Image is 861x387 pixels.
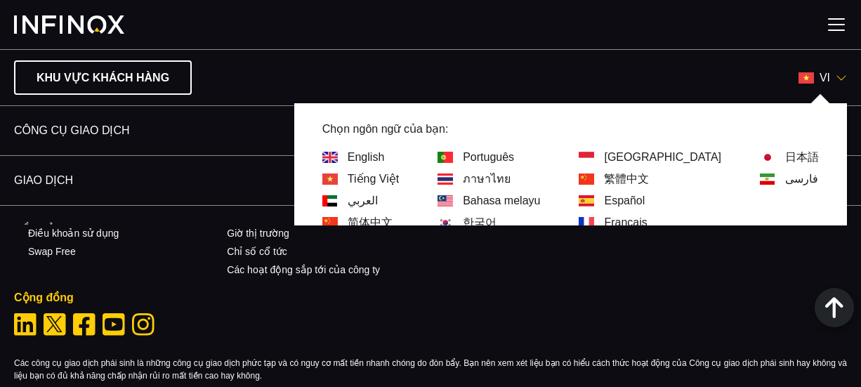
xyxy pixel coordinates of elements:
a: Português [463,149,514,166]
a: 简体中文 [348,214,393,231]
a: Linkedin [14,313,37,336]
a: Chỉ số cổ tức [227,246,287,257]
a: Twitter [44,313,66,336]
p: Chọn ngôn ngữ của bạn: [322,121,819,138]
a: ภาษาไทย [463,171,511,188]
a: Facebook [73,313,96,336]
a: 한국어 [463,214,497,231]
a: Swap Free [28,246,76,257]
p: Cộng đồng [14,289,264,306]
a: English [348,149,384,166]
a: [GEOGRAPHIC_DATA] [604,149,721,166]
a: Youtube [103,313,125,336]
a: Bahasa melayu [463,192,540,209]
p: Các công cụ giao dịch phái sinh là những công cụ giao dịch phức tạp và có nguy cơ mất tiền nhanh ... [14,357,847,382]
a: فارسی [785,171,818,188]
a: KHU VỰC KHÁCH HÀNG [14,60,192,95]
a: Français [604,214,647,231]
a: العربي [348,192,378,209]
a: Điều khoản sử dụng [28,228,119,239]
a: Instagram [132,313,155,336]
a: 日本語 [785,149,819,166]
a: Giờ thị trường [227,228,289,239]
a: Các hoạt động sắp tới của công ty [227,264,380,275]
a: 繁體中文 [604,171,649,188]
a: Tiếng Việt [348,171,399,188]
a: Español [604,192,645,209]
span: vi [814,70,836,86]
